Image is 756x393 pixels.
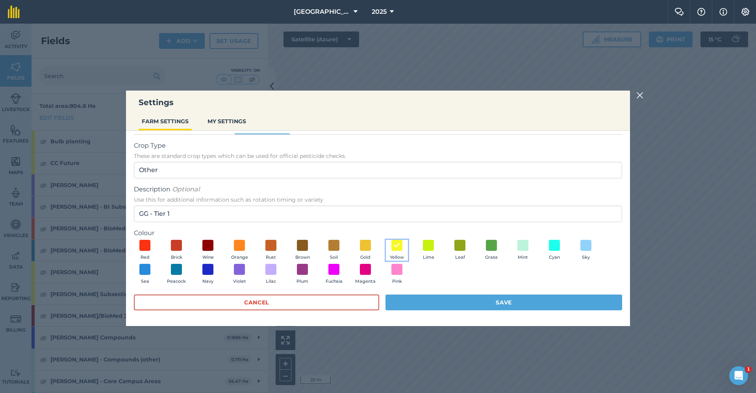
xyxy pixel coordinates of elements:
[291,264,313,285] button: Plum
[697,8,706,16] img: A question mark icon
[202,254,214,261] span: Wine
[165,264,187,285] button: Peacock
[480,240,502,261] button: Grass
[386,240,408,261] button: Yellow
[372,7,387,17] span: 2025
[134,295,379,310] button: Cancel
[134,196,622,204] span: Use this for additional information such as rotation timing or variety
[134,141,622,150] span: Crop Type
[134,228,622,238] label: Colour
[291,240,313,261] button: Brown
[228,240,250,261] button: Orange
[266,278,276,285] span: Lilac
[360,254,371,261] span: Gold
[233,278,246,285] span: Violet
[354,240,376,261] button: Gold
[260,264,282,285] button: Lilac
[266,254,276,261] span: Rust
[167,278,186,285] span: Peacock
[134,264,156,285] button: Sea
[449,240,471,261] button: Leaf
[393,241,400,250] img: svg+xml;base64,PHN2ZyB4bWxucz0iaHR0cDovL3d3dy53My5vcmcvMjAwMC9zdmciIHdpZHRoPSIxOCIgaGVpZ2h0PSIyNC...
[126,97,630,108] h3: Settings
[543,240,565,261] button: Cyan
[260,240,282,261] button: Rust
[390,254,404,261] span: Yellow
[204,114,249,129] button: MY SETTINGS
[165,240,187,261] button: Brick
[549,254,560,261] span: Cyan
[231,254,248,261] span: Orange
[139,114,192,129] button: FARM SETTINGS
[355,278,376,285] span: Magenta
[512,240,534,261] button: Mint
[326,278,343,285] span: Fuchsia
[8,6,20,18] img: fieldmargin Logo
[228,264,250,285] button: Violet
[134,162,622,178] input: Start typing to search for crop type
[719,7,727,17] img: svg+xml;base64,PHN2ZyB4bWxucz0iaHR0cDovL3d3dy53My5vcmcvMjAwMC9zdmciIHdpZHRoPSIxNyIgaGVpZ2h0PSIxNy...
[202,278,213,285] span: Navy
[729,366,748,385] iframe: Intercom live chat
[741,8,750,16] img: A cog icon
[423,254,434,261] span: Lime
[141,254,150,261] span: Red
[294,7,350,17] span: [GEOGRAPHIC_DATA] (Gardens)
[295,254,310,261] span: Brown
[636,91,643,100] img: svg+xml;base64,PHN2ZyB4bWxucz0iaHR0cDovL3d3dy53My5vcmcvMjAwMC9zdmciIHdpZHRoPSIyMiIgaGVpZ2h0PSIzMC...
[354,264,376,285] button: Magenta
[582,254,590,261] span: Sky
[197,264,219,285] button: Navy
[417,240,439,261] button: Lime
[674,8,684,16] img: Two speech bubbles overlapping with the left bubble in the forefront
[171,254,182,261] span: Brick
[575,240,597,261] button: Sky
[141,278,149,285] span: Sea
[518,254,528,261] span: Mint
[745,366,752,373] span: 1
[385,295,622,310] button: Save
[323,240,345,261] button: Soil
[134,152,622,160] span: These are standard crop types which can be used for official pesticide checks.
[296,278,308,285] span: Plum
[323,264,345,285] button: Fuchsia
[330,254,338,261] span: Soil
[392,278,402,285] span: Pink
[172,185,200,193] em: Optional
[134,240,156,261] button: Red
[485,254,498,261] span: Grass
[197,240,219,261] button: Wine
[455,254,465,261] span: Leaf
[386,264,408,285] button: Pink
[134,185,622,194] span: Description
